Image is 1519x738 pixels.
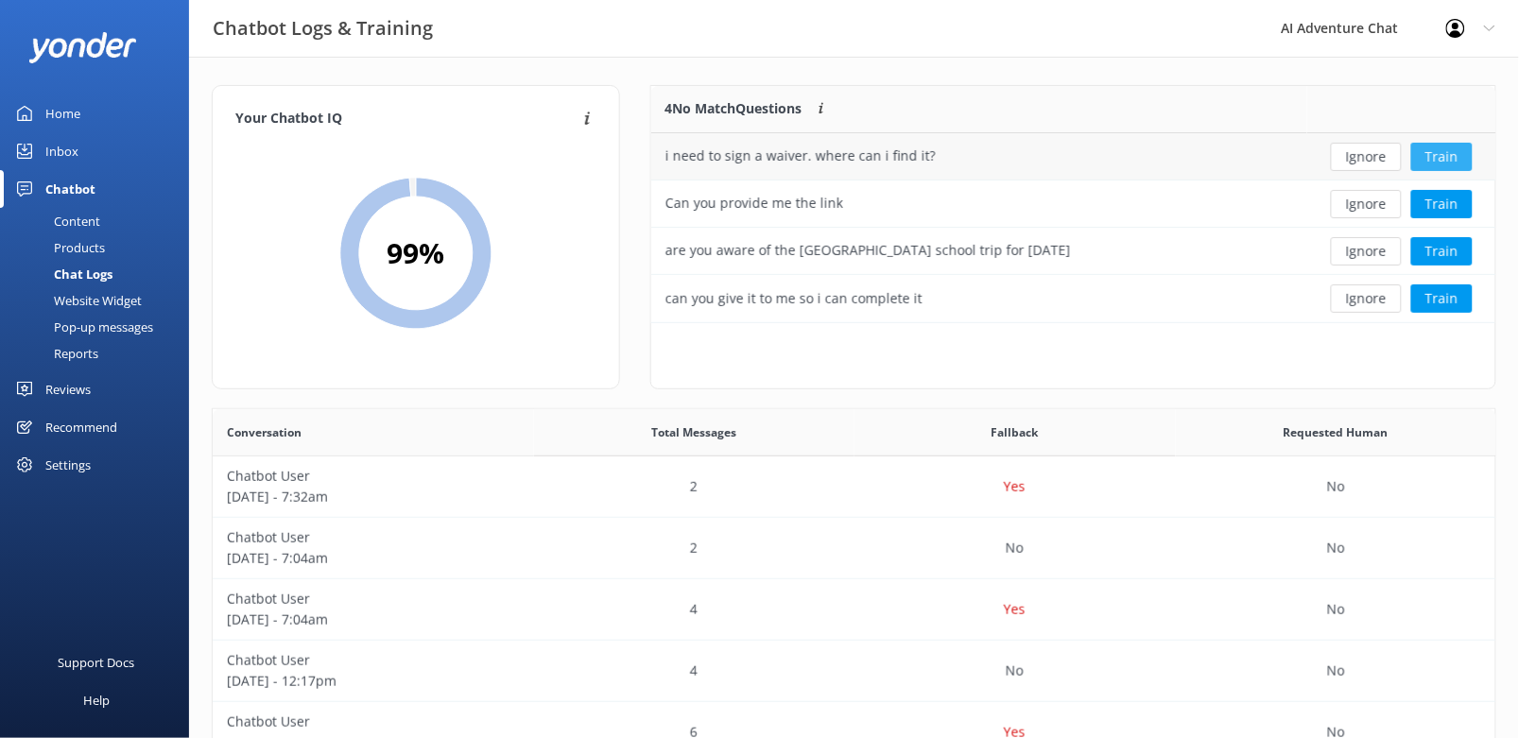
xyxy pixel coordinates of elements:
[213,518,1496,579] div: row
[28,32,137,63] img: yonder-white-logo.png
[11,287,189,314] a: Website Widget
[11,314,153,340] div: Pop-up messages
[1331,143,1402,171] button: Ignore
[1331,237,1402,266] button: Ignore
[11,314,189,340] a: Pop-up messages
[1331,284,1402,313] button: Ignore
[227,650,520,671] p: Chatbot User
[213,641,1496,702] div: row
[213,456,1496,518] div: row
[11,208,189,234] a: Content
[83,681,110,719] div: Help
[1284,423,1389,441] span: Requested Human
[11,287,142,314] div: Website Widget
[1411,237,1473,266] button: Train
[213,13,433,43] h3: Chatbot Logs & Training
[651,133,1496,180] div: row
[59,644,135,681] div: Support Docs
[235,109,578,129] h4: Your Chatbot IQ
[1327,661,1345,681] p: No
[45,408,117,446] div: Recommend
[665,98,803,119] p: 4 No Match Questions
[1411,284,1473,313] button: Train
[11,208,100,234] div: Content
[1327,599,1345,620] p: No
[651,423,736,441] span: Total Messages
[665,146,936,166] div: i need to sign a waiver. where can i find it?
[11,234,189,261] a: Products
[11,261,189,287] a: Chat Logs
[11,340,98,367] div: Reports
[665,288,923,309] div: can you give it to me so i can complete it
[11,340,189,367] a: Reports
[1006,538,1024,558] p: No
[11,234,105,261] div: Products
[1006,661,1024,681] p: No
[651,133,1496,322] div: grid
[45,132,78,170] div: Inbox
[45,446,91,484] div: Settings
[227,466,520,487] p: Chatbot User
[651,228,1496,275] div: row
[11,261,112,287] div: Chat Logs
[651,180,1496,228] div: row
[227,589,520,609] p: Chatbot User
[227,423,302,441] span: Conversation
[45,170,95,208] div: Chatbot
[651,275,1496,322] div: row
[45,94,80,132] div: Home
[992,423,1039,441] span: Fallback
[665,193,843,214] div: Can you provide me the link
[1004,599,1026,620] p: Yes
[1331,190,1402,218] button: Ignore
[227,712,520,732] p: Chatbot User
[1411,143,1473,171] button: Train
[1411,190,1473,218] button: Train
[45,370,91,408] div: Reviews
[665,240,1071,261] div: are you aware of the [GEOGRAPHIC_DATA] school trip for [DATE]
[227,609,520,630] p: [DATE] - 7:04am
[213,579,1496,641] div: row
[1327,538,1345,558] p: No
[227,548,520,569] p: [DATE] - 7:04am
[227,671,520,692] p: [DATE] - 12:17pm
[690,661,698,681] p: 4
[690,476,698,497] p: 2
[690,599,698,620] p: 4
[690,538,698,558] p: 2
[1004,476,1026,497] p: Yes
[387,231,444,276] h2: 99 %
[227,487,520,507] p: [DATE] - 7:32am
[227,527,520,548] p: Chatbot User
[1327,476,1345,497] p: No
